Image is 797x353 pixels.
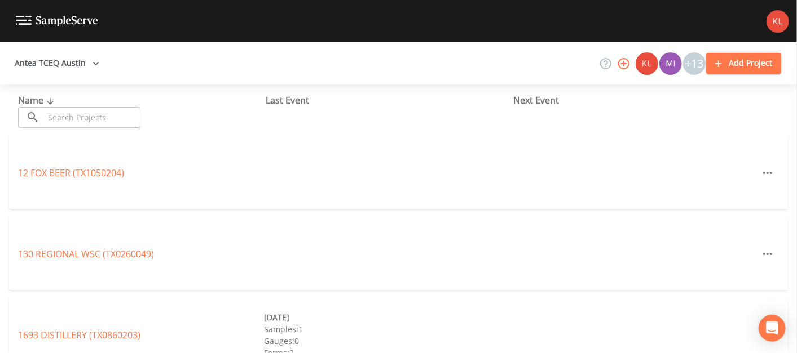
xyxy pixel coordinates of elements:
[759,315,786,342] div: Open Intercom Messenger
[266,93,513,107] div: Last Event
[706,53,781,74] button: Add Project
[264,335,510,347] div: Gauges: 0
[264,311,510,323] div: [DATE]
[683,52,706,75] div: +13
[44,107,140,128] input: Search Projects
[10,53,104,74] button: Antea TCEQ Austin
[18,94,57,106] span: Name
[513,93,761,107] div: Next Event
[18,329,140,341] a: 1693 DISTILLERY (TX0860203)
[18,248,154,260] a: 130 REGIONAL WSC (TX0260049)
[264,323,510,335] div: Samples: 1
[18,167,124,179] a: 12 FOX BEER (TX1050204)
[636,52,658,75] img: 9c4450d90d3b8045b2e5fa62e4f92659
[659,52,682,75] img: a1ea4ff7c53760f38bef77ef7c6649bf
[16,16,98,26] img: logo
[635,52,659,75] div: Kler Teran
[659,52,682,75] div: Miriaha Caddie
[767,10,789,33] img: 9c4450d90d3b8045b2e5fa62e4f92659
